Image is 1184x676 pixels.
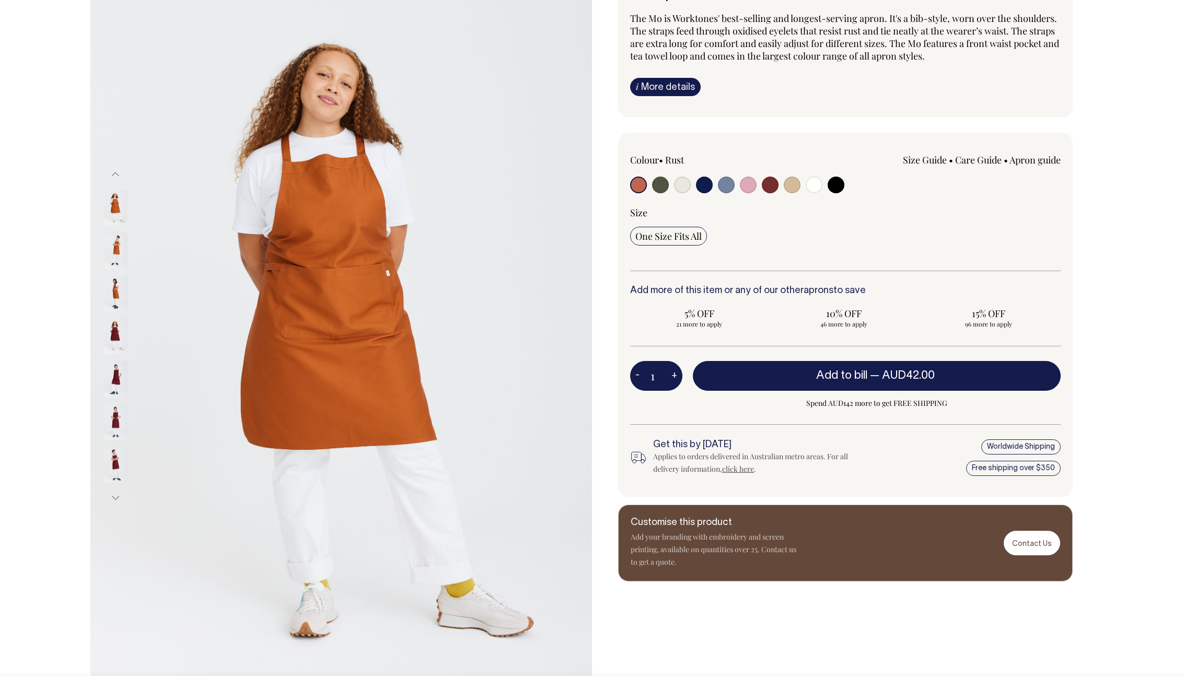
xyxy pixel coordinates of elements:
[919,304,1058,331] input: 15% OFF 96 more to apply
[635,307,763,320] span: 5% OFF
[1004,154,1008,166] span: •
[1009,154,1061,166] a: Apron guide
[816,370,867,381] span: Add to bill
[955,154,1002,166] a: Care Guide
[630,12,1059,62] span: The Mo is Worktones' best-selling and longest-serving apron. It's a bib-style, worn over the shou...
[636,81,639,92] span: i
[693,361,1061,390] button: Add to bill —AUD42.00
[635,230,702,242] span: One Size Fits All
[630,206,1061,219] div: Size
[630,366,645,387] button: -
[653,450,865,475] div: Applies to orders delivered in Australian metro areas. For all delivery information, .
[631,518,798,528] h6: Customise this product
[108,486,123,509] button: Next
[630,304,769,331] input: 5% OFF 21 more to apply
[665,154,684,166] label: Rust
[653,440,865,450] h6: Get this by [DATE]
[630,286,1061,296] h6: Add more of this item or any of our other to save
[630,227,707,246] input: One Size Fits All
[631,531,798,568] p: Add your branding with embroidery and screen printing, available on quantities over 25. Contact u...
[659,154,663,166] span: •
[666,366,682,387] button: +
[722,464,754,474] a: click here
[630,78,701,96] a: iMore details
[780,307,908,320] span: 10% OFF
[104,360,127,397] img: burgundy
[780,320,908,328] span: 46 more to apply
[903,154,947,166] a: Size Guide
[693,397,1061,410] span: Spend AUD142 more to get FREE SHIPPING
[804,286,833,295] a: aprons
[882,370,935,381] span: AUD42.00
[104,318,127,354] img: burgundy
[104,403,127,440] img: burgundy
[104,275,127,311] img: rust
[635,320,763,328] span: 21 more to apply
[630,154,803,166] div: Colour
[104,232,127,269] img: rust
[1004,531,1060,555] a: Contact Us
[924,320,1052,328] span: 96 more to apply
[108,163,123,187] button: Previous
[949,154,953,166] span: •
[104,189,127,226] img: rust
[104,446,127,483] img: burgundy
[775,304,913,331] input: 10% OFF 46 more to apply
[924,307,1052,320] span: 15% OFF
[870,370,937,381] span: —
